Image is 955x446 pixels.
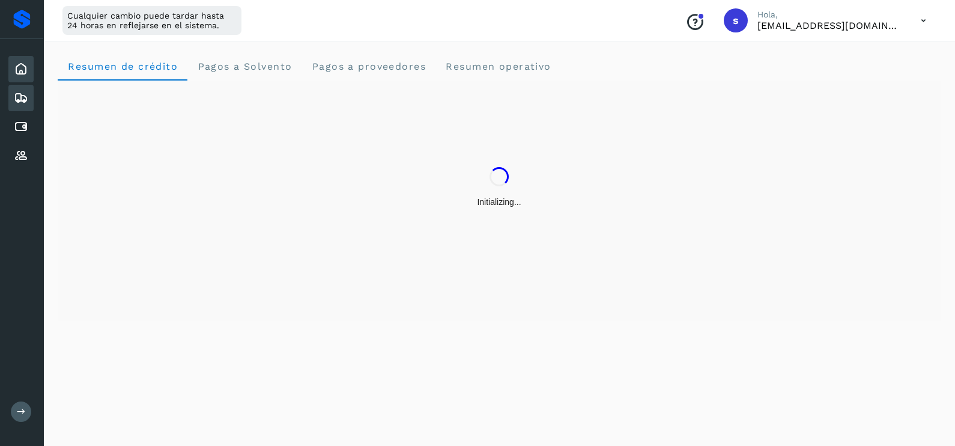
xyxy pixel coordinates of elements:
[757,10,902,20] p: Hola,
[311,61,426,72] span: Pagos a proveedores
[8,56,34,82] div: Inicio
[8,85,34,111] div: Embarques
[62,6,241,35] div: Cualquier cambio puede tardar hasta 24 horas en reflejarse en el sistema.
[8,142,34,169] div: Proveedores
[757,20,902,31] p: smedina@niagarawater.com
[8,114,34,140] div: Cuentas por pagar
[197,61,292,72] span: Pagos a Solvento
[445,61,551,72] span: Resumen operativo
[67,61,178,72] span: Resumen de crédito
